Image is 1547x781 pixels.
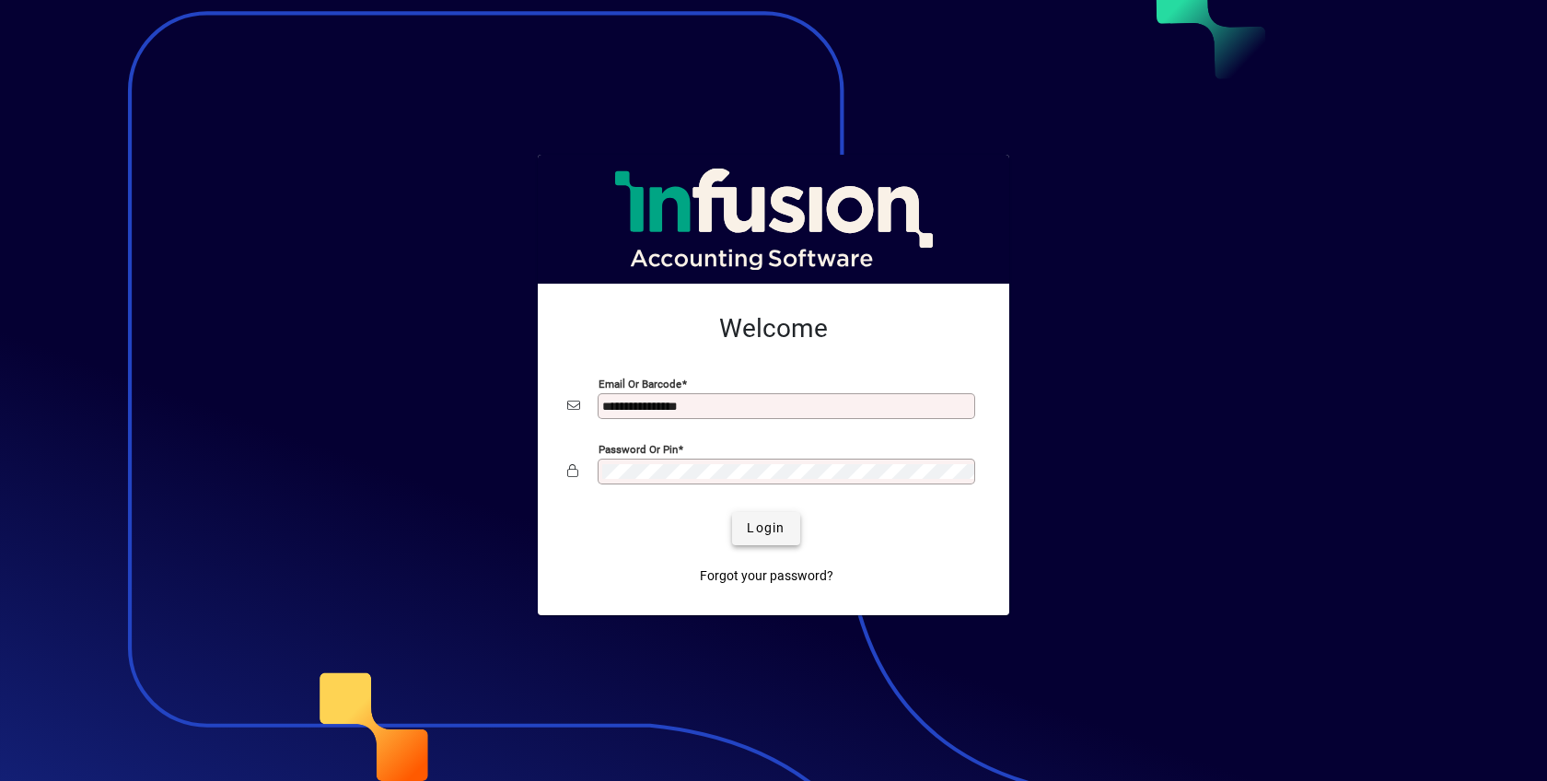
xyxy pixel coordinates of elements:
a: Forgot your password? [692,560,841,593]
h2: Welcome [567,313,980,344]
button: Login [732,512,799,545]
mat-label: Email or Barcode [599,377,681,390]
mat-label: Password or Pin [599,442,678,455]
span: Forgot your password? [700,566,833,586]
span: Login [747,519,785,538]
